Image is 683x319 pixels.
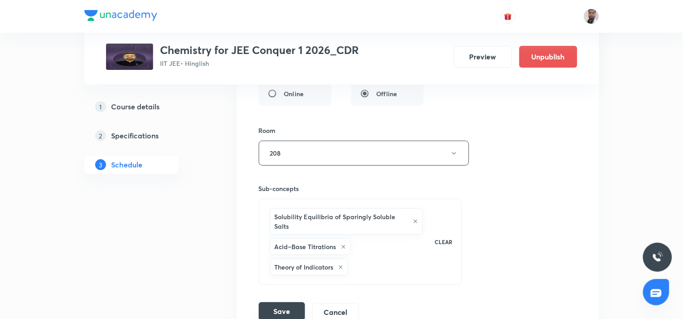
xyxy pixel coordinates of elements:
p: IIT JEE • Hinglish [160,59,359,68]
h5: Schedule [111,159,143,170]
button: Preview [454,46,512,68]
img: avatar [504,12,512,20]
h5: Course details [111,101,160,112]
h6: Theory of Indicators [275,262,334,272]
h6: Acid–Base Titrations [275,242,336,251]
a: 2Specifications [84,127,208,145]
p: CLEAR [435,238,452,246]
button: Unpublish [519,46,577,68]
h6: Room [259,126,276,135]
img: SHAHNAWAZ AHMAD [584,9,599,24]
button: avatar [501,9,515,24]
a: 1Course details [84,98,208,116]
a: Company Logo [84,10,157,23]
h3: Chemistry for JEE Conquer 1 2026_CDR [160,44,359,57]
img: Company Logo [84,10,157,21]
p: 1 [95,101,106,112]
p: 2 [95,130,106,141]
p: 3 [95,159,106,170]
img: ttu [652,252,663,263]
button: 208 [259,141,469,166]
img: ae8b24d42c044fffa0baa6eb659601f1.jpg [106,44,153,70]
h6: Solubility Equilibria of Sparingly Soluble Salts [275,212,409,231]
h5: Specifications [111,130,159,141]
h6: Sub-concepts [259,184,462,193]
